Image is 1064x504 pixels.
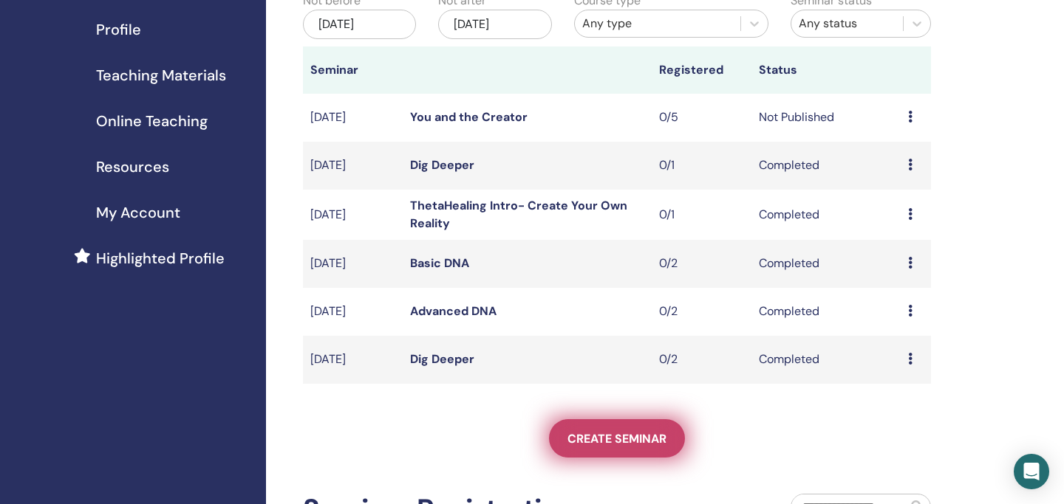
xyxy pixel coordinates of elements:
span: Online Teaching [96,110,208,132]
td: [DATE] [303,190,403,240]
td: 0/1 [652,190,751,240]
td: Completed [751,142,901,190]
span: Resources [96,156,169,178]
td: [DATE] [303,142,403,190]
span: Teaching Materials [96,64,226,86]
div: [DATE] [303,10,416,39]
td: Completed [751,240,901,288]
span: My Account [96,201,180,224]
a: Advanced DNA [410,303,497,319]
td: Completed [751,190,901,240]
td: [DATE] [303,94,403,142]
td: 0/1 [652,142,751,190]
td: [DATE] [303,288,403,336]
span: Highlighted Profile [96,247,225,269]
div: [DATE] [438,10,551,39]
td: Completed [751,288,901,336]
th: Registered [652,46,751,94]
td: 0/5 [652,94,751,142]
div: Open Intercom Messenger [1014,454,1049,489]
a: Dig Deeper [410,157,474,173]
td: 0/2 [652,336,751,384]
td: [DATE] [303,336,403,384]
a: Basic DNA [410,255,469,271]
a: You and the Creator [410,109,528,125]
span: Create seminar [567,431,666,446]
td: 0/2 [652,288,751,336]
span: Profile [96,18,141,41]
a: Create seminar [549,419,685,458]
td: 0/2 [652,240,751,288]
div: Any status [799,15,896,32]
th: Seminar [303,46,403,94]
td: [DATE] [303,240,403,288]
div: Any type [582,15,733,32]
th: Status [751,46,901,94]
a: Dig Deeper [410,351,474,367]
td: Not Published [751,94,901,142]
td: Completed [751,336,901,384]
a: ThetaHealing Intro- Create Your Own Reality [410,198,627,231]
